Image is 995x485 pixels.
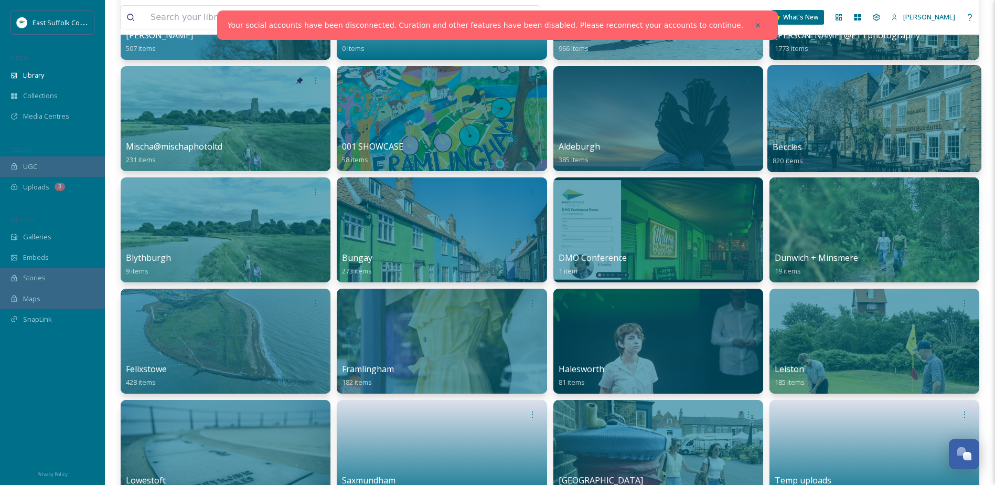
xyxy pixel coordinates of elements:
[23,294,40,304] span: Maps
[126,142,222,164] a: Mischa@mischaphotoltd231 items
[473,7,534,27] a: View all files
[33,17,94,27] span: East Suffolk Council
[342,141,403,152] span: 001 SHOWCASE
[145,6,435,29] input: Search your library
[559,252,627,263] span: DMO Conference
[342,377,372,387] span: 182 items
[773,142,803,165] a: Beccles820 items
[773,155,803,165] span: 820 items
[775,364,805,387] a: Leiston185 items
[559,155,589,164] span: 385 items
[23,162,37,172] span: UGC
[23,91,58,101] span: Collections
[126,377,156,387] span: 428 items
[775,363,804,375] span: Leiston
[342,44,365,53] span: 0 items
[886,7,960,27] a: [PERSON_NAME]
[342,266,372,276] span: 273 items
[228,20,743,31] a: Your social accounts have been disconnected. Curation and other features have been disabled. Plea...
[37,467,68,480] a: Privacy Policy
[23,314,52,324] span: SnapLink
[23,111,69,121] span: Media Centres
[772,10,824,25] a: What's New
[55,183,65,191] div: 3
[559,141,600,152] span: Aldeburgh
[126,363,167,375] span: Felixstowe
[559,363,604,375] span: Halesworth
[126,29,193,41] span: [PERSON_NAME]
[126,252,171,263] span: Blythburgh
[23,232,51,242] span: Galleries
[126,253,171,276] a: Blythburgh9 items
[559,142,600,164] a: Aldeburgh385 items
[949,439,979,469] button: Open Chat
[559,364,604,387] a: Halesworth81 items
[775,377,805,387] span: 185 items
[559,44,589,53] span: 966 items
[559,266,577,276] span: 1 item
[559,377,585,387] span: 81 items
[342,142,403,164] a: 001 SHOWCASE58 items
[773,141,802,153] span: Beccles
[342,253,372,276] a: Bungay273 items
[342,155,368,164] span: 58 items
[10,145,33,153] span: COLLECT
[23,70,44,80] span: Library
[775,29,920,41] span: [PERSON_NAME] @ETTphotography
[775,266,801,276] span: 19 items
[342,364,394,387] a: Framlingham182 items
[17,17,27,28] img: ESC%20Logo.png
[126,141,222,152] span: Mischa@mischaphotoltd
[342,363,394,375] span: Framlingham
[37,471,68,478] span: Privacy Policy
[10,216,35,224] span: WIDGETS
[559,253,627,276] a: DMO Conference1 item
[903,12,955,22] span: [PERSON_NAME]
[775,253,858,276] a: Dunwich + Minsmere19 items
[342,252,372,263] span: Bungay
[23,182,49,192] span: Uploads
[126,364,167,387] a: Felixstowe428 items
[775,252,858,263] span: Dunwich + Minsmere
[23,273,46,283] span: Stories
[126,266,148,276] span: 9 items
[126,44,156,53] span: 507 items
[23,252,49,262] span: Embeds
[775,44,808,53] span: 1773 items
[126,155,156,164] span: 231 items
[10,54,29,62] span: MEDIA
